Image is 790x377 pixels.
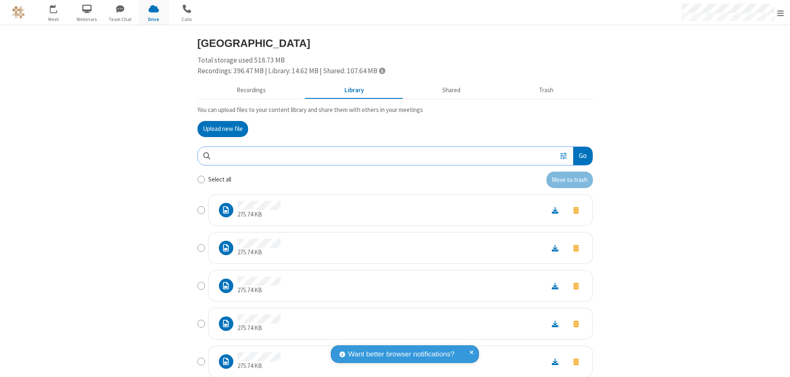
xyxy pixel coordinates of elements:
[305,83,403,98] button: Content library
[566,242,586,254] button: Move to trash
[544,357,566,366] a: Download file
[197,55,593,76] div: Total storage used 518.73 MB
[544,319,566,328] a: Download file
[237,323,281,333] p: 275.74 KB
[208,175,231,184] label: Select all
[56,5,61,11] div: 1
[573,147,592,165] button: Go
[237,248,281,257] p: 275.74 KB
[544,205,566,215] a: Download file
[403,83,500,98] button: Shared during meetings
[237,361,281,371] p: 275.74 KB
[172,16,202,23] span: Calls
[237,210,281,219] p: 275.74 KB
[544,281,566,291] a: Download file
[769,356,784,371] iframe: Chat
[197,37,593,49] h3: [GEOGRAPHIC_DATA]
[566,280,586,291] button: Move to trash
[197,66,593,77] div: Recordings: 396.47 MB | Library: 14.62 MB | Shared: 107.64 MB
[348,349,454,360] span: Want better browser notifications?
[38,16,69,23] span: Meet
[197,121,248,137] button: Upload new file
[500,83,593,98] button: Trash
[544,243,566,253] a: Download file
[12,6,25,19] img: QA Selenium DO NOT DELETE OR CHANGE
[566,318,586,329] button: Move to trash
[197,105,593,115] p: You can upload files to your content library and share them with others in your meetings
[237,286,281,295] p: 275.74 KB
[566,356,586,367] button: Move to trash
[566,205,586,216] button: Move to trash
[72,16,102,23] span: Webinars
[546,172,593,188] button: Move to trash
[197,83,305,98] button: Recorded meetings
[138,16,169,23] span: Drive
[105,16,136,23] span: Team Chat
[379,67,385,74] span: Totals displayed include files that have been moved to the trash.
